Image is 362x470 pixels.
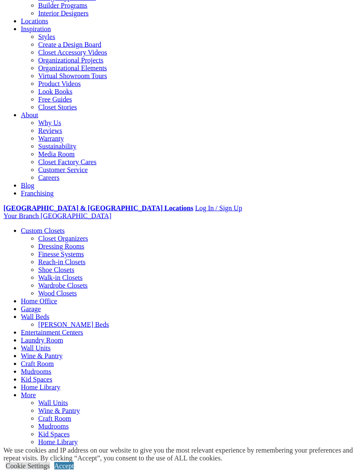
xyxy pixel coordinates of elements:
[38,127,62,134] a: Reviews
[21,25,51,33] a: Inspiration
[38,258,86,266] a: Reach-in Closets
[21,17,48,25] a: Locations
[38,33,55,40] a: Styles
[38,166,88,173] a: Customer Service
[38,423,69,430] a: Mudrooms
[38,266,74,273] a: Shoe Closets
[21,391,36,399] a: More menu text will display only on big screen
[38,64,107,72] a: Organizational Elements
[21,190,54,197] a: Franchising
[38,158,96,166] a: Closet Factory Cares
[38,415,71,422] a: Craft Room
[21,344,50,352] a: Wall Units
[195,204,242,212] a: Log In / Sign Up
[38,407,80,414] a: Wine & Pantry
[38,72,107,80] a: Virtual Showroom Tours
[38,2,87,9] a: Builder Programs
[38,96,72,103] a: Free Guides
[38,290,77,297] a: Wood Closets
[21,376,52,383] a: Kid Spaces
[3,212,112,220] a: Your Branch [GEOGRAPHIC_DATA]
[21,337,63,344] a: Laundry Room
[38,282,88,289] a: Wardrobe Closets
[40,212,111,220] span: [GEOGRAPHIC_DATA]
[21,182,34,189] a: Blog
[21,297,57,305] a: Home Office
[38,321,109,328] a: [PERSON_NAME] Beds
[21,368,51,375] a: Mudrooms
[38,57,103,64] a: Organizational Projects
[21,360,54,367] a: Craft Room
[54,462,74,470] a: Accept
[21,383,60,391] a: Home Library
[38,80,81,87] a: Product Videos
[38,235,88,242] a: Closet Organizers
[21,305,41,313] a: Garage
[3,204,193,212] a: [GEOGRAPHIC_DATA] & [GEOGRAPHIC_DATA] Locations
[3,212,39,220] span: Your Branch
[38,243,84,250] a: Dressing Rooms
[38,399,68,407] a: Wall Units
[3,447,362,462] div: We use cookies and IP address on our website to give you the most relevant experience by remember...
[21,313,49,320] a: Wall Beds
[38,10,89,17] a: Interior Designers
[38,103,77,111] a: Closet Stories
[21,329,83,336] a: Entertainment Centers
[38,41,101,48] a: Create a Design Board
[38,150,75,158] a: Media Room
[38,49,107,56] a: Closet Accessory Videos
[38,174,59,181] a: Careers
[38,88,72,95] a: Look Books
[38,430,69,438] a: Kid Spaces
[38,274,82,281] a: Walk-in Closets
[6,462,50,470] a: Cookie Settings
[21,227,65,234] a: Custom Closets
[21,352,63,360] a: Wine & Pantry
[38,143,76,150] a: Sustainability
[38,250,84,258] a: Finesse Systems
[38,119,61,127] a: Why Us
[38,135,64,142] a: Warranty
[21,111,38,119] a: About
[38,438,78,446] a: Home Library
